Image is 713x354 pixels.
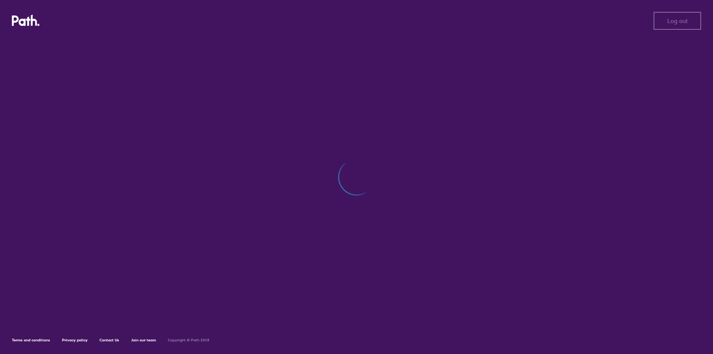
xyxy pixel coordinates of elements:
a: Join our team [131,338,156,342]
span: Log out [667,17,688,24]
a: Terms and conditions [12,338,50,342]
a: Privacy policy [62,338,88,342]
button: Log out [654,12,701,30]
a: Contact Us [100,338,119,342]
h6: Copyright © Path 2018 [168,338,209,342]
